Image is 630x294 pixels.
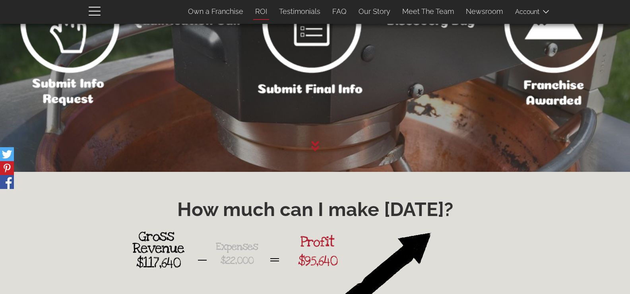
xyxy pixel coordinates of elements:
[249,3,273,20] a: ROI
[19,199,611,220] h1: How much can I make [DATE]?
[396,3,460,20] a: Meet The Team
[273,3,326,20] a: Testimonials
[326,3,353,20] a: FAQ
[353,3,396,20] a: Our Story
[182,3,249,20] a: Own a Franchise
[460,3,509,20] a: Newsroom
